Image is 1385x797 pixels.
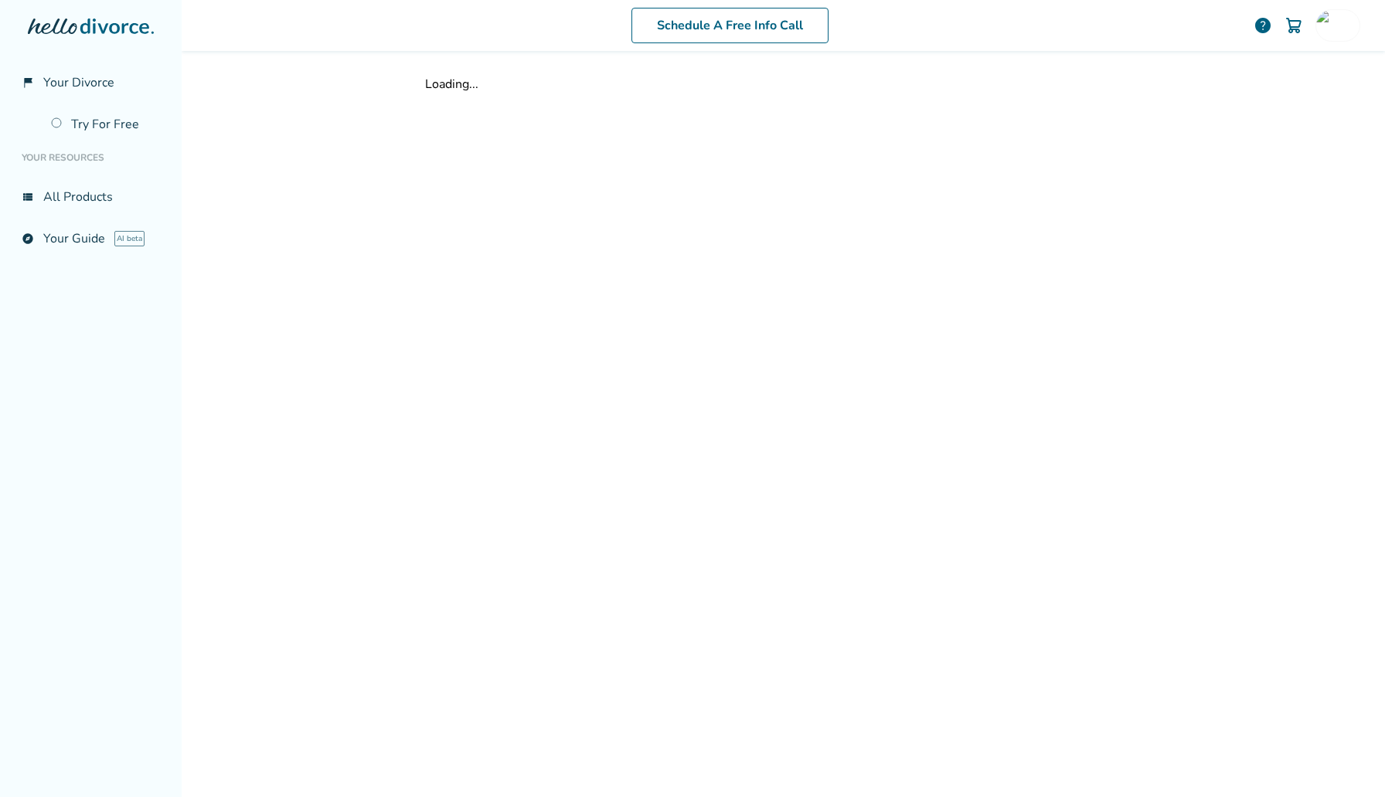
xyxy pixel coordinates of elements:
a: exploreYour GuideAI beta [12,221,169,256]
li: Your Resources [12,142,169,173]
a: flag_2Your Divorce [12,65,169,100]
img: Cart [1285,16,1303,35]
span: Your Divorce [43,74,114,91]
img: sephiroth.jedidiah@freedrops.org [1316,10,1347,41]
a: view_listAll Products [12,179,169,215]
span: AI beta [114,231,145,246]
a: help [1254,16,1272,35]
a: Try For Free [42,107,169,142]
span: explore [22,232,34,245]
span: flag_2 [22,76,34,89]
div: Loading... [425,76,1142,93]
a: Schedule A Free Info Call [631,8,829,43]
span: view_list [22,191,34,203]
